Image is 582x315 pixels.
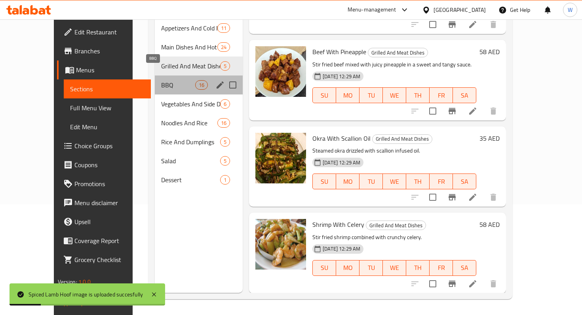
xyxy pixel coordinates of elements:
button: SU [312,260,336,276]
span: TH [409,90,426,101]
div: Rice And Dumplings5 [155,132,243,151]
span: 5 [221,62,230,70]
span: Sections [70,84,145,94]
span: [DATE] 12:29 AM [320,245,363,253]
a: Edit menu item [468,106,477,116]
button: SU [312,174,336,189]
h6: 58 AED [479,46,500,57]
button: TU [359,174,383,189]
div: Vegetables And Side Dishes6 [155,94,243,113]
span: Upsell [74,217,145,226]
div: Grilled And Meat Dishes [366,221,426,230]
div: Appetizers And Cold Dishes11 [155,19,243,38]
a: Upsell [57,212,151,231]
div: Dessert1 [155,170,243,189]
h6: 58 AED [479,219,500,230]
a: Full Menu View [64,98,151,117]
span: Select to update [424,189,441,206]
span: MO [339,176,356,187]
button: MO [336,87,359,103]
button: Branch-specific-item [443,274,462,293]
div: items [195,80,208,90]
div: items [217,42,230,52]
span: Menus [76,65,145,75]
button: edit [214,79,226,91]
span: Version: [58,277,77,287]
span: Select to update [424,275,441,292]
p: Stir fried shrimp combined with crunchy celery. [312,232,476,242]
span: SU [316,176,333,187]
div: Noodles And Rice16 [155,113,243,132]
a: Edit menu item [468,192,477,202]
div: Main Dishes And Hot Dishes24 [155,38,243,57]
span: Coverage Report [74,236,145,245]
span: [DATE] 12:29 AM [320,73,363,80]
span: SA [456,262,473,274]
a: Menu disclaimer [57,193,151,212]
span: WE [386,262,403,274]
a: Coupons [57,155,151,174]
div: Grilled And Meat Dishes [161,61,220,71]
span: Promotions [74,179,145,189]
button: FR [430,87,453,103]
span: TU [363,262,380,274]
div: Dessert [161,175,220,185]
span: Grilled And Meat Dishes [373,134,432,143]
span: Choice Groups [74,141,145,151]
div: items [217,118,230,128]
span: W [568,6,572,14]
span: Grilled And Meat Dishes [366,221,426,230]
img: Shrimp With Celery [255,219,306,270]
button: SU [312,87,336,103]
button: TH [406,87,430,103]
a: Edit menu item [468,20,477,29]
div: items [220,175,230,185]
span: Grilled And Meat Dishes [368,48,428,57]
button: TU [359,260,383,276]
div: items [220,99,230,109]
span: Vegetables And Side Dishes [161,99,220,109]
span: Main Dishes And Hot Dishes [161,42,217,52]
span: TU [363,90,380,101]
span: Rice And Dumplings [161,137,220,147]
span: Grocery Checklist [74,255,145,264]
a: Edit Restaurant [57,23,151,41]
span: FR [433,262,450,274]
button: WE [383,174,406,189]
span: 6 [221,100,230,108]
span: 16 [196,81,207,89]
button: SA [453,260,476,276]
span: SU [316,262,333,274]
span: 5 [221,157,230,165]
span: Noodles And Rice [161,118,217,128]
button: delete [484,188,503,207]
span: TU [363,176,380,187]
span: Salad [161,156,220,166]
span: TH [409,176,426,187]
span: WE [386,176,403,187]
span: 11 [218,25,230,32]
span: WE [386,90,403,101]
span: Appetizers And Cold Dishes [161,23,217,33]
div: BBQ16edit [155,75,243,94]
nav: Menu sections [155,15,243,192]
span: Full Menu View [70,103,145,113]
span: Coupons [74,160,145,170]
span: Select to update [424,16,441,33]
div: Grilled And Meat Dishes5 [155,57,243,75]
span: MO [339,90,356,101]
button: TU [359,87,383,103]
span: 5 [221,138,230,146]
div: [GEOGRAPHIC_DATA] [434,6,486,14]
button: SA [453,87,476,103]
a: Edit Menu [64,117,151,136]
img: Okra With Scallion Oil [255,133,306,183]
button: delete [484,274,503,293]
div: items [220,156,230,166]
button: Branch-specific-item [443,188,462,207]
button: TH [406,174,430,189]
span: SU [316,90,333,101]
